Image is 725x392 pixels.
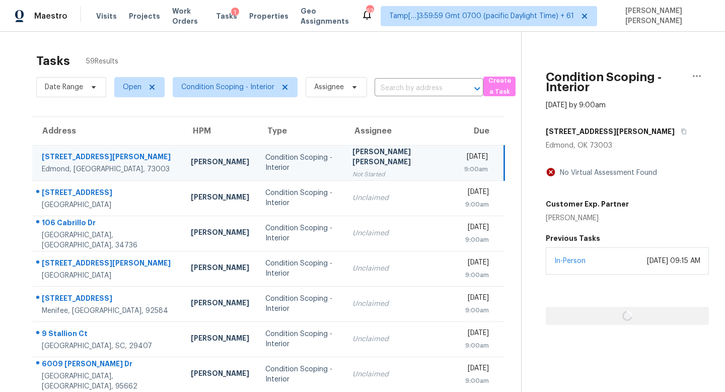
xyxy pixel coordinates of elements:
[265,294,336,314] div: Condition Scoping - Interior
[42,187,175,200] div: [STREET_ADDRESS]
[191,368,249,381] div: [PERSON_NAME]
[191,192,249,205] div: [PERSON_NAME]
[265,364,336,384] div: Condition Scoping - Interior
[464,305,489,315] div: 9:00am
[42,329,175,341] div: 9 Stallion Ct
[464,200,489,210] div: 9:00am
[464,363,489,376] div: [DATE]
[375,81,455,96] input: Search by address
[464,341,489,351] div: 9:00am
[42,359,175,371] div: 6009 [PERSON_NAME] Dr
[352,334,449,344] div: Unclaimed
[265,258,336,279] div: Condition Scoping - Interior
[464,235,489,245] div: 9:00am
[464,222,489,235] div: [DATE]
[546,167,556,177] img: Artifact Not Present Icon
[546,126,675,137] h5: [STREET_ADDRESS][PERSON_NAME]
[32,117,183,145] th: Address
[42,230,175,250] div: [GEOGRAPHIC_DATA], [GEOGRAPHIC_DATA], 34736
[265,153,336,173] div: Condition Scoping - Interior
[352,169,449,179] div: Not Started
[42,306,175,316] div: Menifee, [GEOGRAPHIC_DATA], 92584
[42,218,175,230] div: 106 Cabrillo Dr
[216,13,237,20] span: Tasks
[42,293,175,306] div: [STREET_ADDRESS]
[647,256,700,266] div: [DATE] 09:15 AM
[352,264,449,274] div: Unclaimed
[42,371,175,391] div: [GEOGRAPHIC_DATA], [GEOGRAPHIC_DATA], 95662
[464,328,489,341] div: [DATE]
[257,117,344,145] th: Type
[183,117,257,145] th: HPM
[464,270,489,280] div: 9:00am
[265,188,336,208] div: Condition Scoping - Interior
[249,11,288,21] span: Properties
[123,82,141,92] span: Open
[314,82,344,92] span: Assignee
[42,164,175,174] div: Edmond, [GEOGRAPHIC_DATA], 73003
[129,11,160,21] span: Projects
[546,141,709,151] div: Edmond, OK 73003
[352,299,449,309] div: Unclaimed
[191,263,249,275] div: [PERSON_NAME]
[470,82,484,96] button: Open
[546,233,709,243] h5: Previous Tasks
[389,11,574,21] span: Tamp[…]3:59:59 Gmt 0700 (pacific Daylight Time) + 61
[191,333,249,346] div: [PERSON_NAME]
[352,147,449,169] div: [PERSON_NAME] [PERSON_NAME]
[464,257,489,270] div: [DATE]
[231,8,239,18] div: 1
[42,152,175,164] div: [STREET_ADDRESS][PERSON_NAME]
[366,6,373,16] div: 624
[86,56,118,67] span: 59 Results
[675,122,688,141] button: Copy Address
[172,6,204,26] span: Work Orders
[45,82,83,92] span: Date Range
[546,100,606,110] div: [DATE] by 9:00am
[301,6,349,26] span: Geo Assignments
[464,293,489,305] div: [DATE]
[456,117,504,145] th: Due
[554,257,586,265] a: In-Person
[42,258,175,271] div: [STREET_ADDRESS][PERSON_NAME]
[464,376,489,386] div: 9:00am
[546,72,685,92] h2: Condition Scoping - Interior
[464,164,488,174] div: 9:00am
[344,117,457,145] th: Assignee
[546,213,629,223] div: [PERSON_NAME]
[483,77,516,96] button: Create a Task
[352,228,449,238] div: Unclaimed
[42,341,175,351] div: [GEOGRAPHIC_DATA], SC, 29407
[96,11,117,21] span: Visits
[181,82,274,92] span: Condition Scoping - Interior
[556,168,657,178] div: No Virtual Assessment Found
[36,56,70,66] h2: Tasks
[352,193,449,203] div: Unclaimed
[191,298,249,310] div: [PERSON_NAME]
[352,369,449,379] div: Unclaimed
[42,200,175,210] div: [GEOGRAPHIC_DATA]
[42,271,175,281] div: [GEOGRAPHIC_DATA]
[34,11,67,21] span: Maestro
[464,152,488,164] div: [DATE]
[265,329,336,349] div: Condition Scoping - Interior
[265,223,336,243] div: Condition Scoping - Interior
[191,227,249,240] div: [PERSON_NAME]
[464,187,489,200] div: [DATE]
[191,157,249,169] div: [PERSON_NAME]
[621,6,710,26] span: [PERSON_NAME] [PERSON_NAME]
[488,75,511,98] span: Create a Task
[546,199,629,209] h5: Customer Exp. Partner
